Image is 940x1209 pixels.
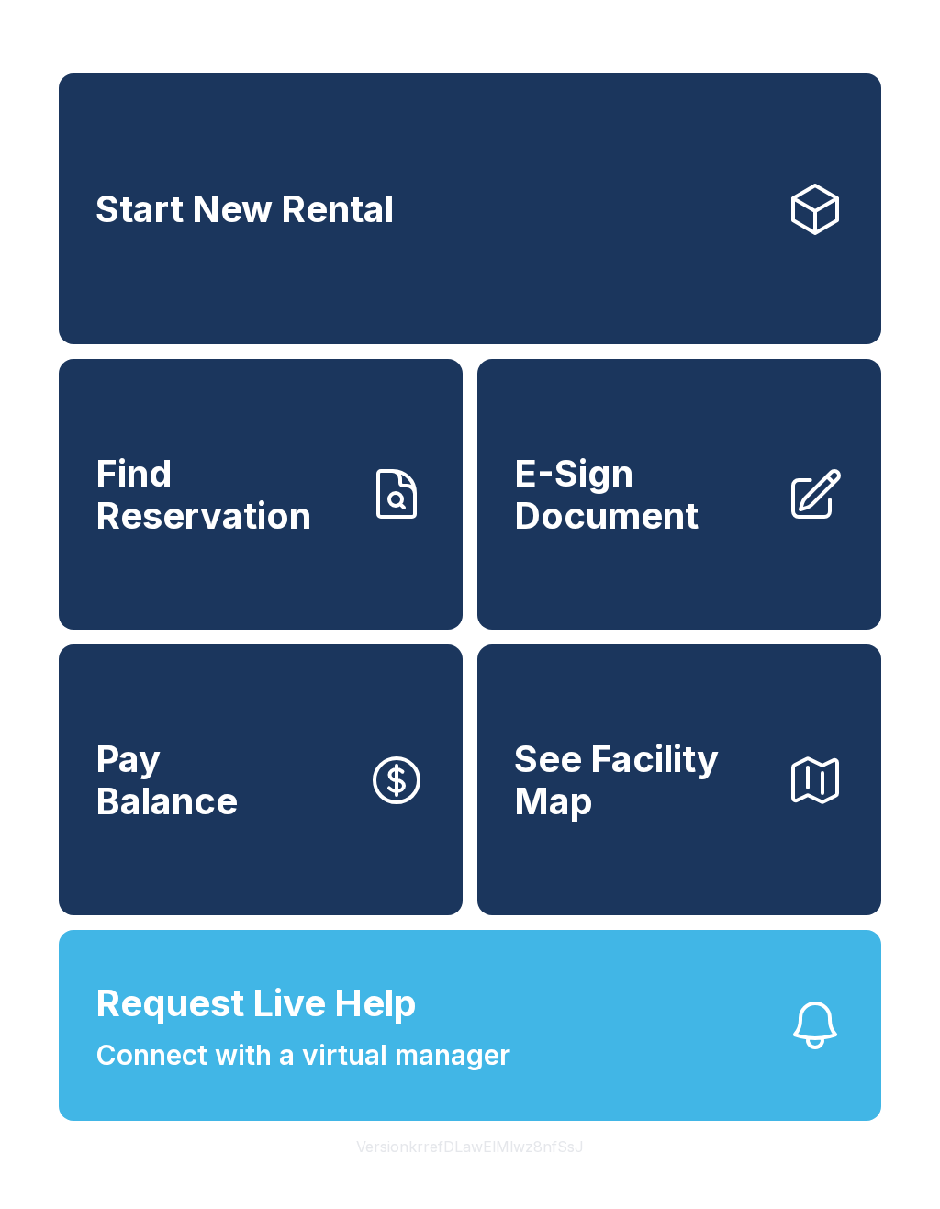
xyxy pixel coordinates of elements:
[477,644,881,915] button: See Facility Map
[514,738,771,822] span: See Facility Map
[95,976,417,1031] span: Request Live Help
[59,644,463,915] button: PayBalance
[95,453,352,536] span: Find Reservation
[59,73,881,344] a: Start New Rental
[95,738,238,822] span: Pay Balance
[95,1035,510,1076] span: Connect with a virtual manager
[514,453,771,536] span: E-Sign Document
[341,1121,599,1172] button: VersionkrrefDLawElMlwz8nfSsJ
[59,930,881,1121] button: Request Live HelpConnect with a virtual manager
[95,188,394,230] span: Start New Rental
[477,359,881,630] a: E-Sign Document
[59,359,463,630] a: Find Reservation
